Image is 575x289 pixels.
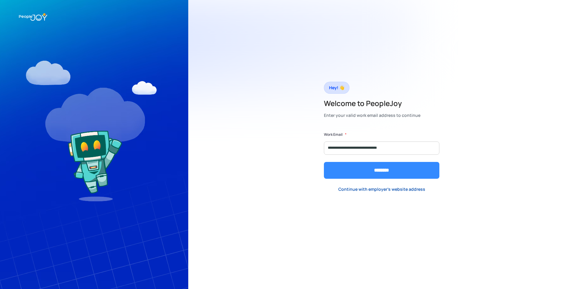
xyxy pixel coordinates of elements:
[324,132,343,138] label: Work Email
[324,132,439,179] form: Form
[338,186,425,192] div: Continue with employer's website address
[329,84,344,92] div: Hey! 👋
[324,111,420,120] div: Enter your valid work email address to continue
[334,183,430,196] a: Continue with employer's website address
[324,99,420,108] h2: Welcome to PeopleJoy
